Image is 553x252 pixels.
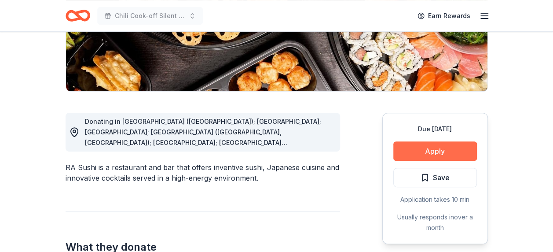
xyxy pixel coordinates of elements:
[412,8,476,24] a: Earn Rewards
[433,172,450,183] span: Save
[115,11,185,21] span: Chili Cook-off Silent Auction
[393,212,477,233] div: Usually responds in over a month
[66,5,90,26] a: Home
[393,168,477,187] button: Save
[393,141,477,161] button: Apply
[66,162,340,183] div: RA Sushi is a restaurant and bar that offers inventive sushi, Japanese cuisine and innovative coc...
[97,7,203,25] button: Chili Cook-off Silent Auction
[393,194,477,205] div: Application takes 10 min
[393,124,477,134] div: Due [DATE]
